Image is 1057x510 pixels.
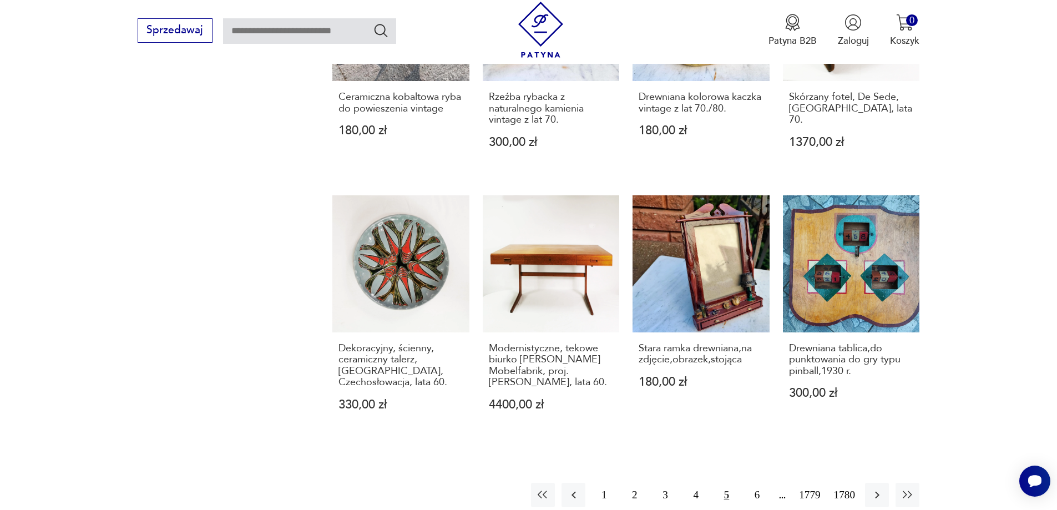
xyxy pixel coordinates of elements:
[138,18,213,43] button: Sprzedawaj
[896,14,913,31] img: Ikona koszyka
[513,2,569,58] img: Patyna - sklep z meblami i dekoracjami vintage
[373,22,389,38] button: Szukaj
[489,92,614,125] h3: Rzeźba rybacka z naturalnego kamienia vintage z lat 70.
[745,483,769,507] button: 6
[338,343,463,388] h3: Dekoracyjny, ścienny, ceramiczny talerz, [GEOGRAPHIC_DATA], Czechosłowacja, lata 60.
[1019,466,1050,497] iframe: Smartsupp widget button
[844,14,862,31] img: Ikonka użytkownika
[789,137,914,148] p: 1370,00 zł
[768,14,817,47] a: Ikona medaluPatyna B2B
[684,483,708,507] button: 4
[483,195,620,436] a: Modernistyczne, tekowe biurko Gorg Petersens Mobelfabrik, proj. Gorg Petersen, Dania, lata 60.Mod...
[338,399,463,411] p: 330,00 zł
[784,14,801,31] img: Ikona medalu
[639,92,763,114] h3: Drewniana kolorowa kaczka vintage z lat 70./80.
[639,125,763,137] p: 180,00 zł
[838,14,869,47] button: Zaloguj
[796,483,823,507] button: 1779
[653,483,677,507] button: 3
[783,195,920,436] a: Drewniana tablica,do punktowania do gry typu pinball,1930 r.Drewniana tablica,do punktowania do g...
[633,195,770,436] a: Stara ramka drewniana,na zdjęcie,obrazek,stojącaStara ramka drewniana,na zdjęcie,obrazek,stojąca1...
[489,399,614,411] p: 4400,00 zł
[489,137,614,148] p: 300,00 zł
[838,34,869,47] p: Zaloguj
[489,343,614,388] h3: Modernistyczne, tekowe biurko [PERSON_NAME] Mobelfabrik, proj. [PERSON_NAME], lata 60.
[623,483,646,507] button: 2
[338,92,463,114] h3: Ceramiczna kobaltowa ryba do powieszenia vintage
[789,92,914,125] h3: Skórzany fotel, De Sede, [GEOGRAPHIC_DATA], lata 70.
[639,343,763,366] h3: Stara ramka drewniana,na zdjęcie,obrazek,stojąca
[831,483,858,507] button: 1780
[768,14,817,47] button: Patyna B2B
[715,483,739,507] button: 5
[789,343,914,377] h3: Drewniana tablica,do punktowania do gry typu pinball,1930 r.
[639,376,763,388] p: 180,00 zł
[138,27,213,36] a: Sprzedawaj
[789,387,914,399] p: 300,00 zł
[768,34,817,47] p: Patyna B2B
[338,125,463,137] p: 180,00 zł
[890,34,919,47] p: Koszyk
[332,195,469,436] a: Dekoracyjny, ścienny, ceramiczny talerz, Kravsko, Czechosłowacja, lata 60.Dekoracyjny, ścienny, c...
[890,14,919,47] button: 0Koszyk
[906,14,918,26] div: 0
[592,483,616,507] button: 1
